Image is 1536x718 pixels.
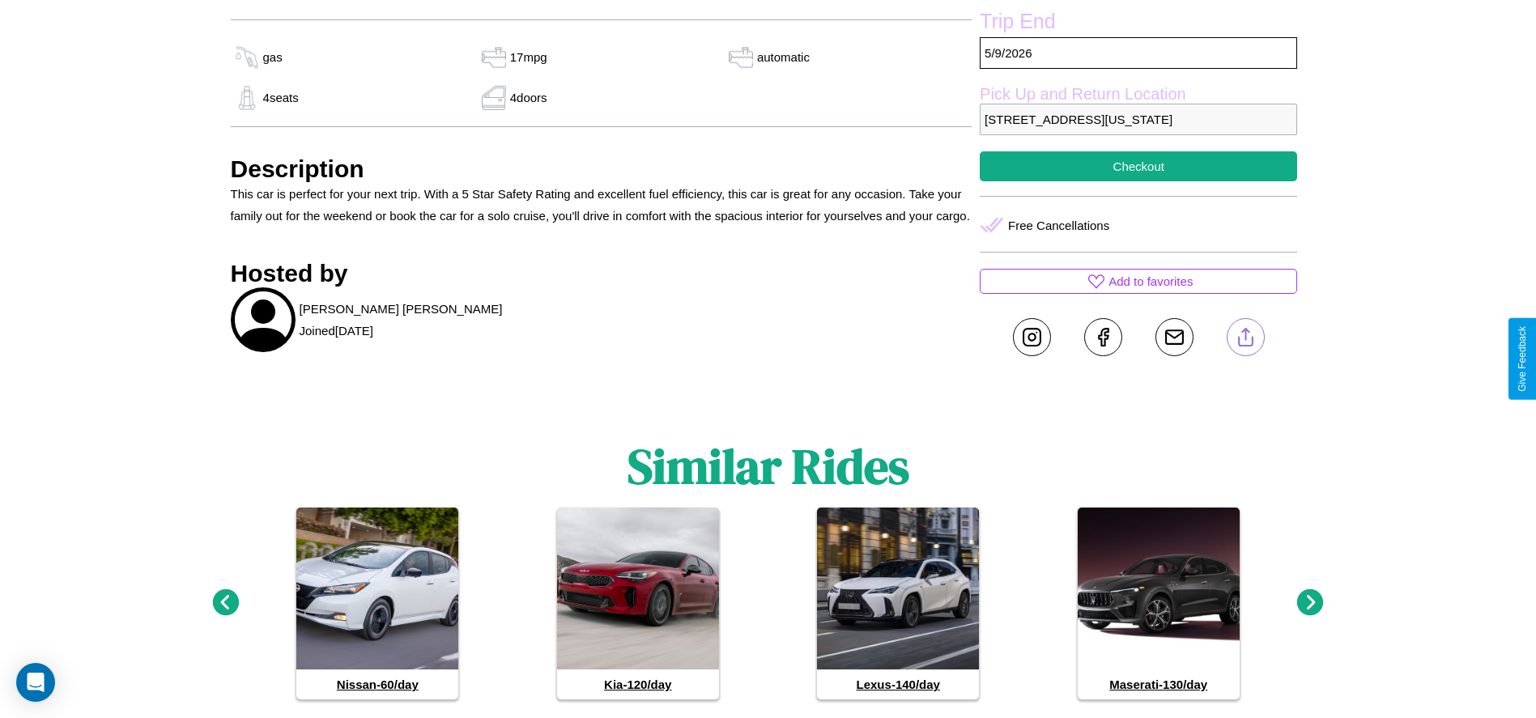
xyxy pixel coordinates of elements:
[980,37,1297,69] p: 5 / 9 / 2026
[231,45,263,70] img: gas
[980,151,1297,181] button: Checkout
[478,45,510,70] img: gas
[231,155,972,183] h3: Description
[510,87,547,108] p: 4 doors
[1108,270,1193,292] p: Add to favorites
[263,87,299,108] p: 4 seats
[1517,326,1528,392] div: Give Feedback
[725,45,757,70] img: gas
[231,86,263,110] img: gas
[263,46,283,68] p: gas
[231,183,972,227] p: This car is perfect for your next trip. With a 5 Star Safety Rating and excellent fuel efficiency...
[300,298,503,320] p: [PERSON_NAME] [PERSON_NAME]
[628,433,909,499] h1: Similar Rides
[300,320,373,342] p: Joined [DATE]
[510,46,547,68] p: 17 mpg
[817,669,979,699] h4: Lexus - 140 /day
[16,663,55,702] div: Open Intercom Messenger
[231,260,972,287] h3: Hosted by
[980,10,1297,37] label: Trip End
[980,85,1297,104] label: Pick Up and Return Location
[296,508,458,699] a: Nissan-60/day
[1078,669,1240,699] h4: Maserati - 130 /day
[757,46,810,68] p: automatic
[478,86,510,110] img: gas
[557,508,719,699] a: Kia-120/day
[980,104,1297,135] p: [STREET_ADDRESS][US_STATE]
[817,508,979,699] a: Lexus-140/day
[1008,215,1109,236] p: Free Cancellations
[296,669,458,699] h4: Nissan - 60 /day
[980,269,1297,294] button: Add to favorites
[1078,508,1240,699] a: Maserati-130/day
[557,669,719,699] h4: Kia - 120 /day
